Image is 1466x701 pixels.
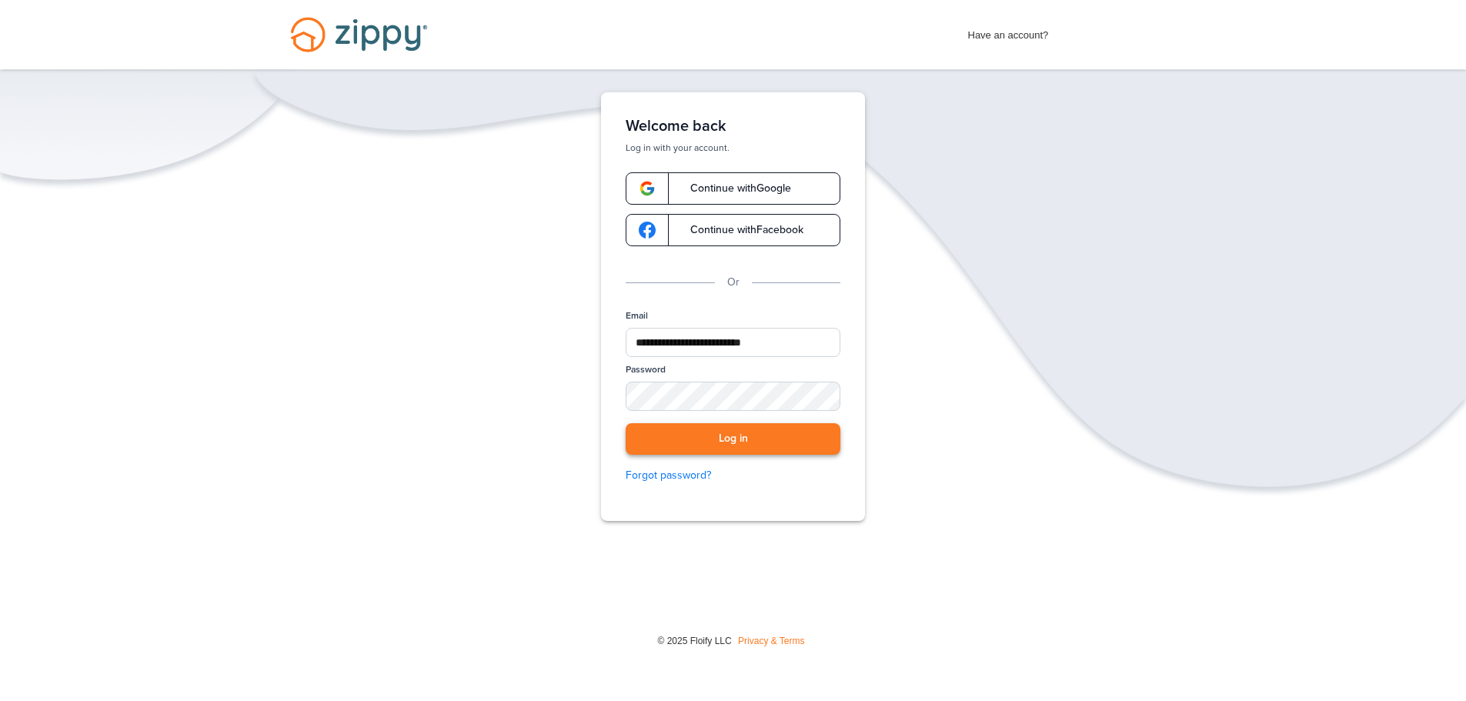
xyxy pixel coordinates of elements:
label: Password [626,363,666,376]
p: Log in with your account. [626,142,840,154]
h1: Welcome back [626,117,840,135]
img: google-logo [639,180,656,197]
button: Log in [626,423,840,455]
input: Password [626,382,840,411]
a: Privacy & Terms [738,636,804,646]
input: Email [626,328,840,357]
span: Continue with Google [675,183,791,194]
img: google-logo [639,222,656,239]
a: google-logoContinue withFacebook [626,214,840,246]
p: Or [727,274,740,291]
a: google-logoContinue withGoogle [626,172,840,205]
span: Have an account? [968,19,1049,44]
span: Continue with Facebook [675,225,803,235]
span: © 2025 Floify LLC [657,636,731,646]
label: Email [626,309,648,322]
a: Forgot password? [626,467,840,484]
